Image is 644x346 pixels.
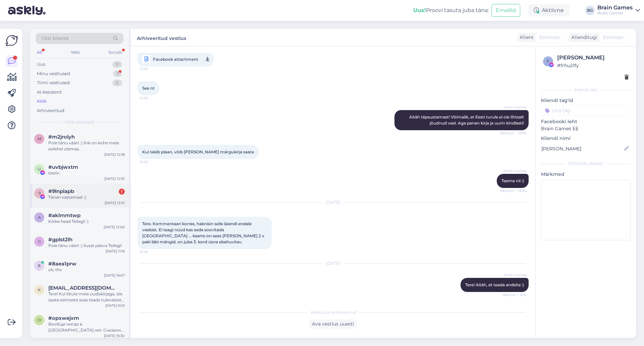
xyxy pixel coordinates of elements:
div: Brain Games [597,10,633,16]
span: #9lnpiapb [48,188,74,194]
div: [PERSON_NAME] [557,54,629,62]
div: # frhu21fy [557,62,629,69]
span: Estonian [539,34,560,41]
div: All [36,48,43,57]
span: Brain Games [501,273,527,278]
span: Kui tekib plaan, võib [PERSON_NAME] märgukirja saata [142,149,254,154]
div: [DATE] 12:10 [105,200,125,205]
p: Märkmed [541,171,631,178]
div: 0 [112,80,122,86]
button: Emailid [491,4,520,17]
div: testin [48,170,125,176]
span: Nähtud ✓ 8:10 [501,292,527,297]
div: Kõik [37,98,47,105]
div: [DATE] 12:00 [104,225,125,230]
div: Klienditugi [569,34,597,41]
b: Uus! [413,7,426,13]
div: AI Assistent [37,89,62,96]
span: g [38,239,41,244]
span: Tere. Kommentaari korras, haknisin selle laiendi endale veebist. Ei teagi nüüd kas seda soovitada... [142,221,265,244]
span: Brain Games [501,168,527,174]
span: Otsi kliente [42,35,68,42]
span: Estonian [603,34,624,41]
div: Aktiivne [528,4,569,16]
div: [DATE] 12:38 [104,152,125,157]
span: Tere! Aitäh, et teada andsite :) [465,282,524,287]
div: [DATE] [138,260,529,266]
label: Arhiveeritud vestlus [137,33,186,42]
div: [DATE] 16:07 [104,273,125,278]
div: Tänan vastamast :) [48,194,125,200]
span: Teeme nii :) [501,178,524,183]
input: Lisa tag [541,105,631,115]
input: Lisa nimi [541,145,623,152]
div: Pole tänu väärt :) ilusat päeva Teilegi! [48,243,125,249]
div: Kliendi info [541,87,631,93]
span: 8 [38,263,41,268]
span: Kõik vestlused [65,119,94,125]
span: Nähtud ✓ 13:00 [500,131,527,136]
span: #8aea1prw [48,261,76,267]
div: [DATE] 11:16 [106,249,125,254]
p: Kliendi tag'id [541,97,631,104]
div: Tiimi vestlused [37,80,70,86]
p: Brain Games EE [541,125,631,132]
div: [DATE] [138,199,529,205]
span: 9 [38,191,41,196]
div: Pole tänu väärt :) link on kohe meie esilehel olemas. [48,140,125,152]
span: 12:59 [140,65,165,73]
div: Web [69,48,81,57]
span: k [38,287,41,292]
div: 1 [119,189,125,195]
span: a [38,215,41,220]
span: m [38,136,41,141]
span: Nähtud ✓ 13:00 [500,188,527,193]
span: f [547,59,549,64]
div: Tere! Kui liitute meie uudiskirjaga, siis saate esimeste seas teada tulevatest kampaaniatest. Esi... [48,291,125,303]
div: Kõike head Teilegi! :) [48,218,125,225]
div: Ava vestlus uuesti [309,319,357,329]
div: Proovi tasuta juba täna: [413,6,489,14]
span: Facebook attachment [153,55,198,63]
div: 3 [113,70,122,77]
div: Вообще нигде в [GEOGRAPHIC_DATA] нет. Сказали что ближайшая только в [GEOGRAPHIC_DATA] [48,321,125,333]
div: ok, thx [48,267,125,273]
div: Socials [107,48,123,57]
span: 21:38 [140,249,165,254]
span: #gplst2lh [48,237,72,243]
div: [DATE] 12:35 [104,176,125,181]
div: Minu vestlused [37,70,70,77]
span: See nt [142,86,155,91]
span: #aklmmtwp [48,212,80,218]
span: 13:00 [140,159,165,164]
span: Aitäh täpsustamast! Võimalik, et Eesti turule ei ole lihtsalt jõudnud veel. Aga panen kirja ja uu... [409,114,525,126]
span: #uvbjwxtm [48,164,78,170]
a: Facebook attachment12:59 [138,52,214,66]
span: 12:59 [140,96,165,101]
div: Uus [37,61,45,68]
p: Facebooki leht [541,118,631,125]
span: u [38,166,41,171]
span: o [38,317,41,323]
span: Brain Games [501,105,527,110]
img: Askly Logo [5,34,18,47]
div: [DATE] 16:30 [104,333,125,338]
span: #opxwejxm [48,315,79,321]
div: [DATE] 9:03 [105,303,125,308]
div: BG [585,6,595,15]
span: #m2jrolyh [48,134,75,140]
span: kristelviir@gmail.com [48,285,118,291]
div: Klient [517,34,534,41]
div: Arhiveeritud [37,107,64,114]
div: 0 [112,61,122,68]
div: Brain Games [597,5,633,10]
a: Brain GamesBrain Games [597,5,640,16]
div: [PERSON_NAME] [541,161,631,167]
p: Kliendi nimi [541,135,631,142]
span: Vestlus on arhiveeritud [310,309,356,315]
